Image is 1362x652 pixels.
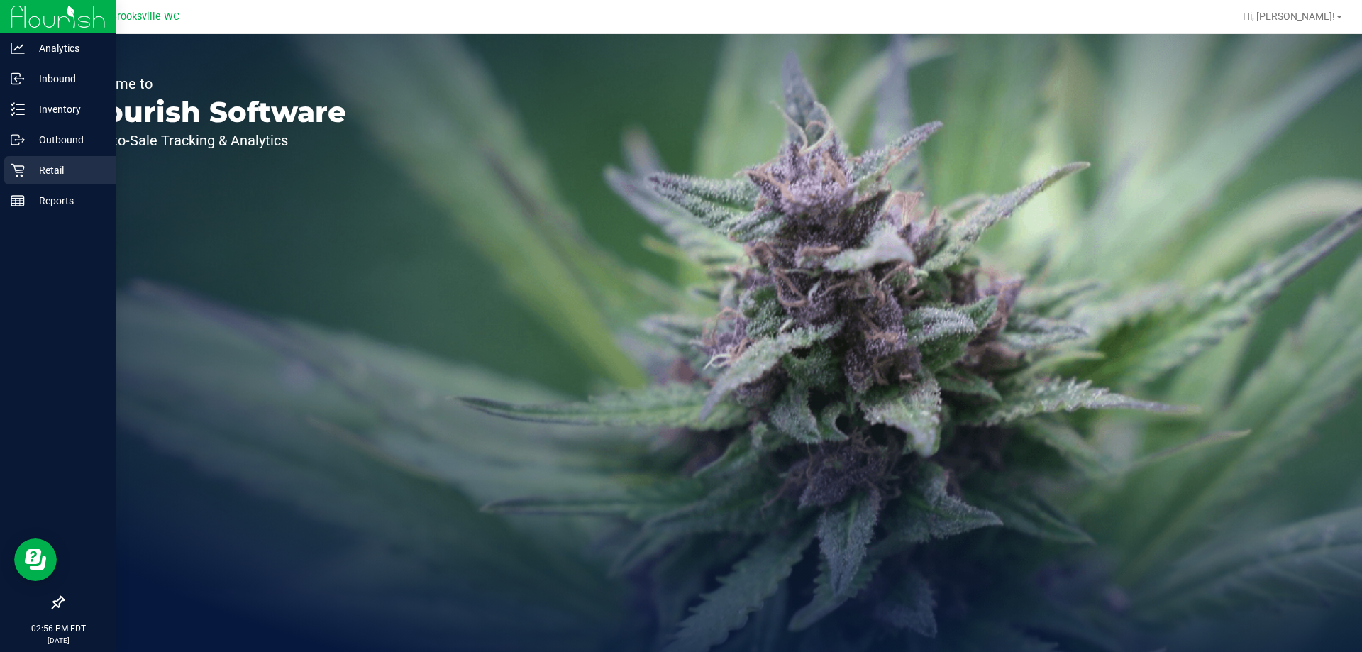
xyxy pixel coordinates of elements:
[25,70,110,87] p: Inbound
[1243,11,1335,22] span: Hi, [PERSON_NAME]!
[77,77,346,91] p: Welcome to
[14,538,57,581] iframe: Resource center
[25,162,110,179] p: Retail
[11,133,25,147] inline-svg: Outbound
[25,101,110,118] p: Inventory
[6,622,110,635] p: 02:56 PM EDT
[25,131,110,148] p: Outbound
[77,98,346,126] p: Flourish Software
[25,40,110,57] p: Analytics
[11,163,25,177] inline-svg: Retail
[111,11,179,23] span: Brooksville WC
[11,194,25,208] inline-svg: Reports
[11,41,25,55] inline-svg: Analytics
[11,102,25,116] inline-svg: Inventory
[25,192,110,209] p: Reports
[77,133,346,148] p: Seed-to-Sale Tracking & Analytics
[11,72,25,86] inline-svg: Inbound
[6,635,110,646] p: [DATE]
